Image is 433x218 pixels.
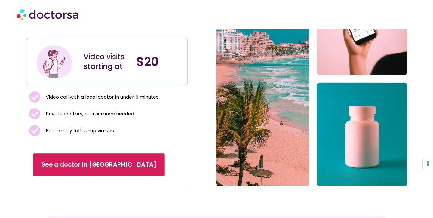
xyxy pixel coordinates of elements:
span: Private doctors, no insurance needed [44,110,134,118]
a: See a doctor in [GEOGRAPHIC_DATA] [33,153,165,176]
span: Free 7-day follow-up via chat [44,127,116,135]
span: Video call with a local doctor in under 5 minutes [44,93,158,101]
h4: $20 [136,54,183,69]
img: Illustration depicting a young woman in a casual outfit, engaged with her smartphone. She has a p... [36,43,73,80]
div: Video visits starting at [84,52,130,71]
button: Your consent preferences for tracking technologies [423,158,433,169]
span: See a doctor in [GEOGRAPHIC_DATA] [42,161,157,169]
